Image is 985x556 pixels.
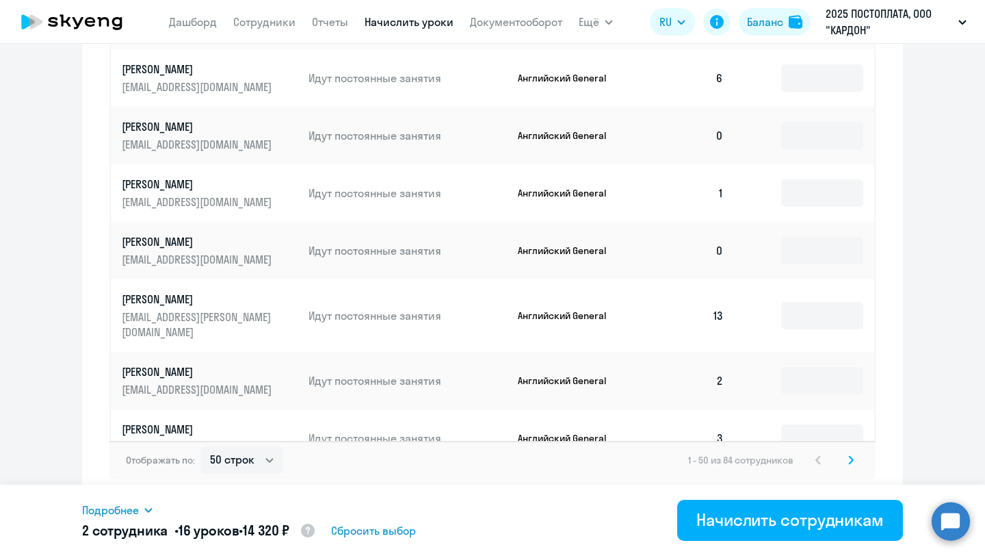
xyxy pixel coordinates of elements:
span: 1 - 50 из 84 сотрудников [688,454,793,466]
td: 6 [639,49,735,107]
span: Отображать по: [126,454,195,466]
a: [PERSON_NAME][EMAIL_ADDRESS][PERSON_NAME][DOMAIN_NAME] [122,292,298,340]
p: Идут постоянные занятия [308,373,507,388]
button: Ещё [579,8,613,36]
p: Идут постоянные занятия [308,186,507,201]
p: Английский General [518,244,620,257]
span: RU [659,14,672,30]
p: [EMAIL_ADDRESS][DOMAIN_NAME] [122,252,275,267]
p: [PERSON_NAME] [122,234,275,249]
a: [PERSON_NAME][EMAIL_ADDRESS][DOMAIN_NAME] [122,422,298,455]
td: 1 [639,164,735,222]
p: [EMAIL_ADDRESS][DOMAIN_NAME] [122,137,275,152]
a: [PERSON_NAME][EMAIL_ADDRESS][DOMAIN_NAME] [122,119,298,152]
a: Отчеты [312,15,348,29]
p: Английский General [518,72,620,84]
img: balance [789,15,802,29]
a: [PERSON_NAME][EMAIL_ADDRESS][DOMAIN_NAME] [122,177,298,210]
p: Английский General [518,129,620,142]
p: Идут постоянные занятия [308,243,507,258]
p: Английский General [518,432,620,444]
span: 14 320 ₽ [243,522,289,539]
button: RU [650,8,695,36]
a: Сотрудники [233,15,295,29]
a: Начислить уроки [365,15,454,29]
p: [EMAIL_ADDRESS][DOMAIN_NAME] [122,194,275,210]
td: 3 [639,409,735,467]
p: [EMAIL_ADDRESS][DOMAIN_NAME] [122,440,275,455]
button: Балансbalance [739,8,811,36]
td: 13 [639,279,735,352]
h5: 2 сотрудника • • [82,521,316,542]
p: [PERSON_NAME] [122,119,275,134]
div: Начислить сотрудникам [696,509,884,531]
a: [PERSON_NAME][EMAIL_ADDRESS][DOMAIN_NAME] [122,364,298,397]
p: Идут постоянные занятия [308,431,507,446]
span: Подробнее [82,502,139,518]
p: [PERSON_NAME] [122,292,275,307]
p: [PERSON_NAME] [122,177,275,192]
p: 2025 ПОСТОПЛАТА, ООО "КАРДОН" [826,5,953,38]
p: Английский General [518,187,620,199]
p: [PERSON_NAME] [122,62,275,77]
a: [PERSON_NAME][EMAIL_ADDRESS][DOMAIN_NAME] [122,234,298,267]
button: 2025 ПОСТОПЛАТА, ООО "КАРДОН" [819,5,973,38]
p: [EMAIL_ADDRESS][PERSON_NAME][DOMAIN_NAME] [122,309,275,340]
span: 16 уроков [179,522,239,539]
p: [PERSON_NAME] [122,364,275,379]
p: Идут постоянные занятия [308,128,507,143]
p: [EMAIL_ADDRESS][DOMAIN_NAME] [122,382,275,397]
td: 0 [639,222,735,279]
p: Английский General [518,309,620,322]
p: [PERSON_NAME] [122,422,275,437]
p: [EMAIL_ADDRESS][DOMAIN_NAME] [122,79,275,94]
span: Ещё [579,14,599,30]
p: Идут постоянные занятия [308,71,507,86]
p: Английский General [518,375,620,387]
div: Баланс [747,14,783,30]
p: Идут постоянные занятия [308,308,507,323]
a: Дашборд [169,15,217,29]
a: Документооборот [470,15,562,29]
button: Начислить сотрудникам [677,500,903,541]
td: 0 [639,107,735,164]
span: Сбросить выбор [331,522,416,539]
td: 2 [639,352,735,409]
a: [PERSON_NAME][EMAIL_ADDRESS][DOMAIN_NAME] [122,62,298,94]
